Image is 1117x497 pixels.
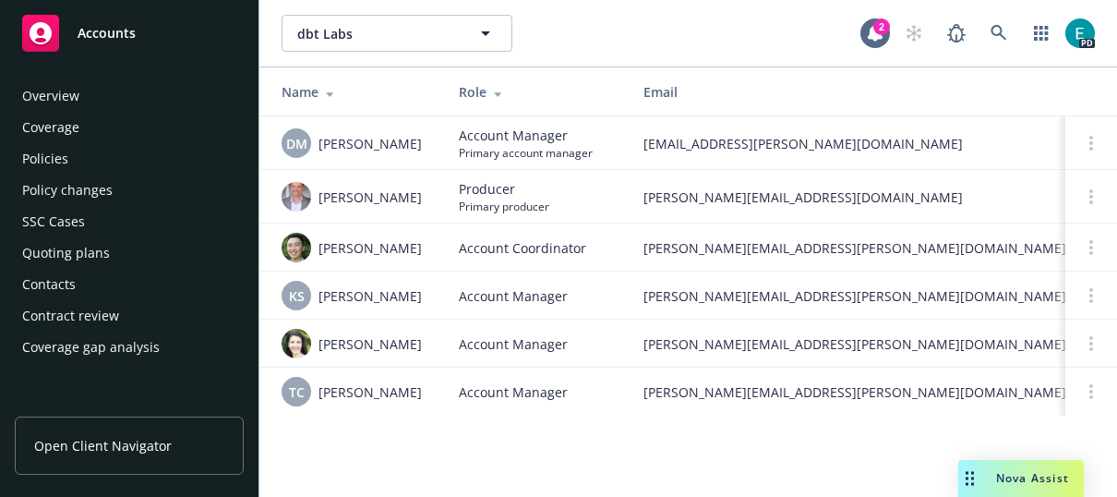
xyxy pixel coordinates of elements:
a: Policies [15,144,244,174]
a: Switch app [1023,15,1060,52]
div: Overview [22,81,79,111]
a: Overview [15,81,244,111]
span: Producer [459,179,549,199]
span: DM [286,134,307,153]
div: SSC Cases [22,207,85,236]
img: photo [282,233,311,262]
div: Name [282,82,429,102]
div: Policies [22,144,68,174]
div: Role [459,82,614,102]
span: Primary producer [459,199,549,214]
a: Search [980,15,1017,52]
span: [PERSON_NAME] [318,238,422,258]
a: Contract review [15,301,244,331]
div: Drag to move [958,460,981,497]
span: Account Manager [459,334,568,354]
span: Account Coordinator [459,238,586,258]
div: Policy changes [22,176,113,205]
img: photo [1065,18,1095,48]
img: photo [282,329,311,358]
div: Coverage gap analysis [22,333,160,362]
div: Contacts [22,270,76,299]
a: Policy changes [15,176,244,205]
span: [PERSON_NAME] [318,188,422,207]
button: Nova Assist [958,460,1084,497]
span: Account Manager [459,126,593,145]
div: Coverage [22,113,79,142]
img: photo [282,182,311,212]
span: [PERSON_NAME][EMAIL_ADDRESS][PERSON_NAME][DOMAIN_NAME] [643,334,1066,354]
a: Accounts [15,7,244,59]
span: dbt Labs [297,24,457,43]
div: Quoting plans [22,238,110,268]
span: Account Manager [459,286,568,306]
span: [PERSON_NAME] [318,334,422,354]
button: dbt Labs [282,15,512,52]
div: Email [643,82,1066,102]
a: Coverage [15,113,244,142]
a: Quoting plans [15,238,244,268]
a: Start snowing [895,15,932,52]
div: Contract review [22,301,119,331]
span: TC [289,382,305,402]
span: [PERSON_NAME][EMAIL_ADDRESS][PERSON_NAME][DOMAIN_NAME] [643,286,1066,306]
span: [PERSON_NAME] [318,382,422,402]
span: [PERSON_NAME] [318,134,422,153]
div: 2 [873,18,890,35]
div: Billing [15,399,244,418]
span: Nova Assist [996,470,1069,486]
a: Coverage gap analysis [15,333,244,362]
span: KS [289,286,305,306]
span: [EMAIL_ADDRESS][PERSON_NAME][DOMAIN_NAME] [643,134,1066,153]
span: Open Client Navigator [34,436,172,455]
a: SSC Cases [15,207,244,236]
span: [PERSON_NAME][EMAIL_ADDRESS][DOMAIN_NAME] [643,188,1066,207]
span: Accounts [78,26,136,41]
span: [PERSON_NAME][EMAIL_ADDRESS][PERSON_NAME][DOMAIN_NAME] [643,238,1066,258]
span: [PERSON_NAME] [318,286,422,306]
a: Report a Bug [938,15,975,52]
span: Primary account manager [459,145,593,161]
span: Account Manager [459,382,568,402]
span: [PERSON_NAME][EMAIL_ADDRESS][PERSON_NAME][DOMAIN_NAME] [643,382,1066,402]
a: Contacts [15,270,244,299]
